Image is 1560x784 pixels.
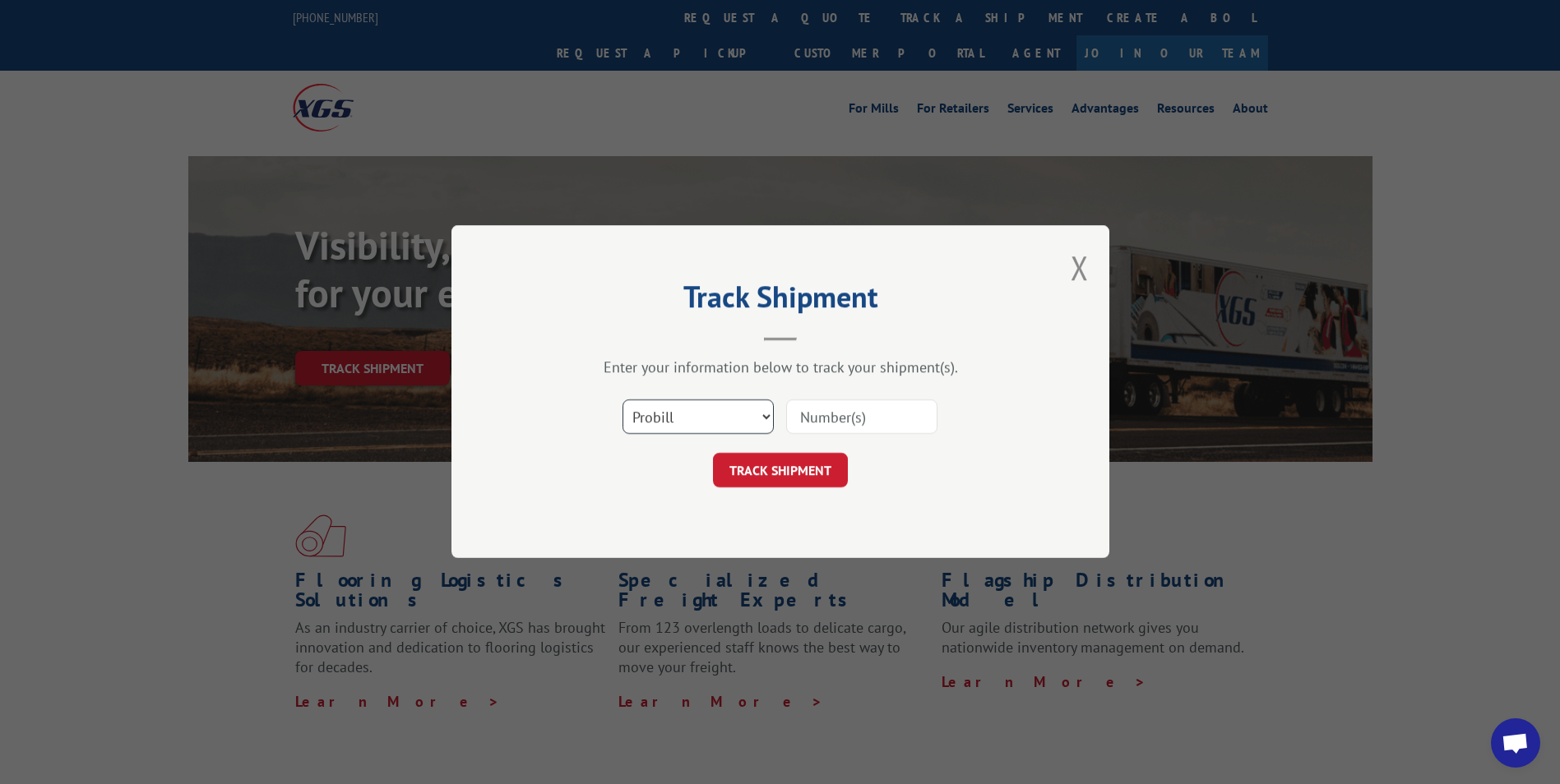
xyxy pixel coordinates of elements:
[713,454,848,488] button: TRACK SHIPMENT
[534,358,1027,377] div: Enter your information below to track your shipment(s).
[786,400,937,435] input: Number(s)
[1491,718,1540,768] div: Open chat
[534,285,1027,316] h2: Track Shipment
[1071,246,1089,289] button: Close modal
